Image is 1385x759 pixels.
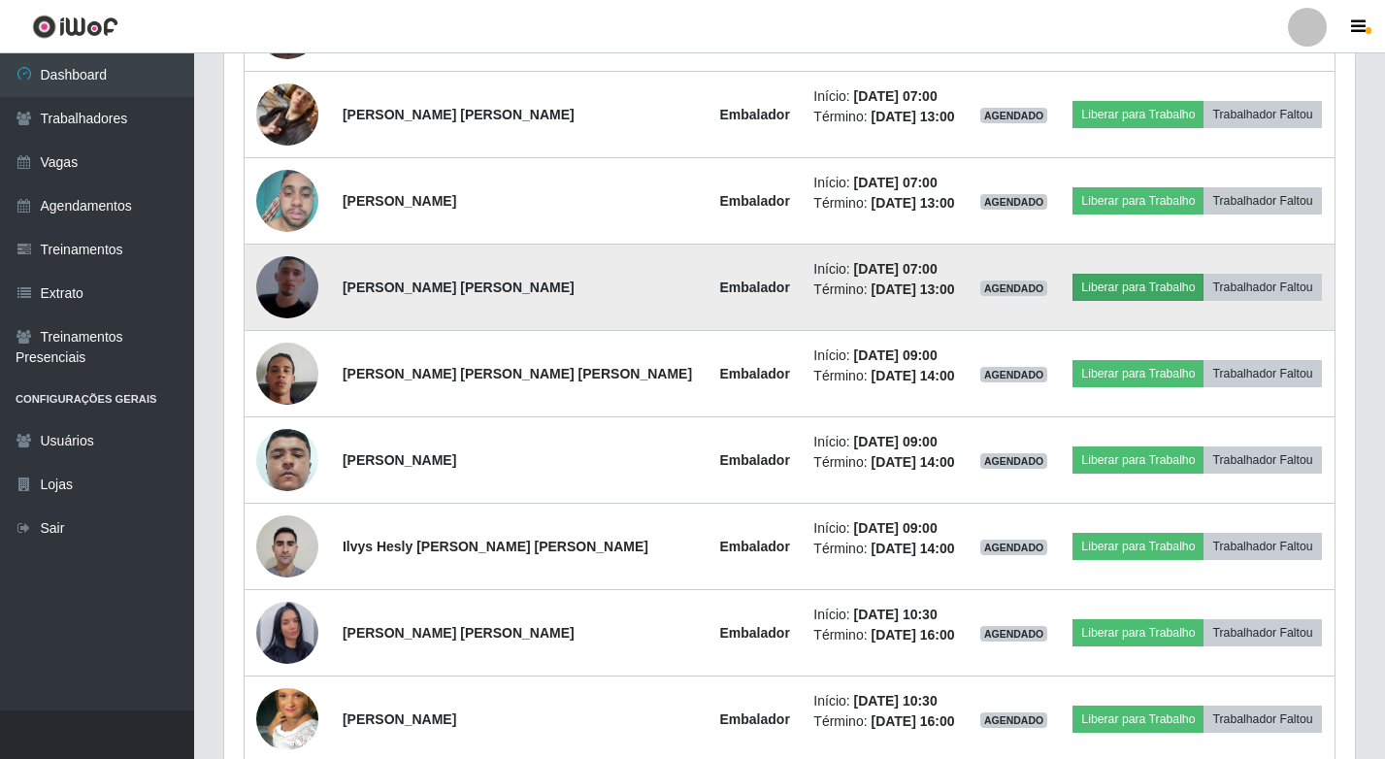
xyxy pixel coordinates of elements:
[256,59,318,170] img: 1746137035035.jpeg
[343,280,575,295] strong: [PERSON_NAME] [PERSON_NAME]
[871,368,954,383] time: [DATE] 14:00
[719,711,789,727] strong: Embalador
[1072,706,1204,733] button: Liberar para Trabalho
[813,86,956,107] li: Início:
[1072,274,1204,301] button: Liberar para Trabalho
[256,318,318,429] img: 1672423155004.jpeg
[343,711,456,727] strong: [PERSON_NAME]
[980,280,1048,296] span: AGENDADO
[980,540,1048,555] span: AGENDADO
[813,711,956,732] li: Término:
[854,520,938,536] time: [DATE] 09:00
[1072,187,1204,214] button: Liberar para Trabalho
[813,366,956,386] li: Término:
[871,281,954,297] time: [DATE] 13:00
[343,366,692,381] strong: [PERSON_NAME] [PERSON_NAME] [PERSON_NAME]
[813,452,956,473] li: Término:
[813,173,956,193] li: Início:
[343,452,456,468] strong: [PERSON_NAME]
[813,346,956,366] li: Início:
[813,605,956,625] li: Início:
[1204,187,1321,214] button: Trabalhador Faltou
[1204,446,1321,474] button: Trabalhador Faltou
[813,518,956,539] li: Início:
[854,347,938,363] time: [DATE] 09:00
[1204,619,1321,646] button: Trabalhador Faltou
[343,625,575,641] strong: [PERSON_NAME] [PERSON_NAME]
[343,193,456,209] strong: [PERSON_NAME]
[813,691,956,711] li: Início:
[980,626,1048,642] span: AGENDADO
[980,108,1048,123] span: AGENDADO
[719,366,789,381] strong: Embalador
[719,452,789,468] strong: Embalador
[854,261,938,277] time: [DATE] 07:00
[719,625,789,641] strong: Embalador
[719,107,789,122] strong: Embalador
[854,434,938,449] time: [DATE] 09:00
[871,454,954,470] time: [DATE] 14:00
[256,405,318,515] img: 1697820743955.jpeg
[980,712,1048,728] span: AGENDADO
[813,539,956,559] li: Término:
[719,193,789,209] strong: Embalador
[1204,101,1321,128] button: Trabalhador Faltou
[813,432,956,452] li: Início:
[854,693,938,709] time: [DATE] 10:30
[980,194,1048,210] span: AGENDADO
[854,175,938,190] time: [DATE] 07:00
[256,505,318,587] img: 1714420702903.jpeg
[813,625,956,645] li: Término:
[871,627,954,643] time: [DATE] 16:00
[343,539,648,554] strong: Ilvys Hesly [PERSON_NAME] [PERSON_NAME]
[256,232,318,343] img: 1754597201428.jpeg
[871,109,954,124] time: [DATE] 13:00
[980,367,1048,382] span: AGENDADO
[1072,446,1204,474] button: Liberar para Trabalho
[719,539,789,554] strong: Embalador
[813,107,956,127] li: Término:
[871,541,954,556] time: [DATE] 14:00
[256,577,318,688] img: 1743243818079.jpeg
[1072,101,1204,128] button: Liberar para Trabalho
[871,713,954,729] time: [DATE] 16:00
[813,259,956,280] li: Início:
[813,280,956,300] li: Término:
[256,160,318,243] img: 1748551724527.jpeg
[1204,706,1321,733] button: Trabalhador Faltou
[1072,619,1204,646] button: Liberar para Trabalho
[1072,360,1204,387] button: Liberar para Trabalho
[719,280,789,295] strong: Embalador
[813,193,956,214] li: Término:
[854,607,938,622] time: [DATE] 10:30
[1072,533,1204,560] button: Liberar para Trabalho
[854,88,938,104] time: [DATE] 07:00
[1204,360,1321,387] button: Trabalhador Faltou
[980,453,1048,469] span: AGENDADO
[343,107,575,122] strong: [PERSON_NAME] [PERSON_NAME]
[871,195,954,211] time: [DATE] 13:00
[1204,533,1321,560] button: Trabalhador Faltou
[32,15,118,39] img: CoreUI Logo
[1204,274,1321,301] button: Trabalhador Faltou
